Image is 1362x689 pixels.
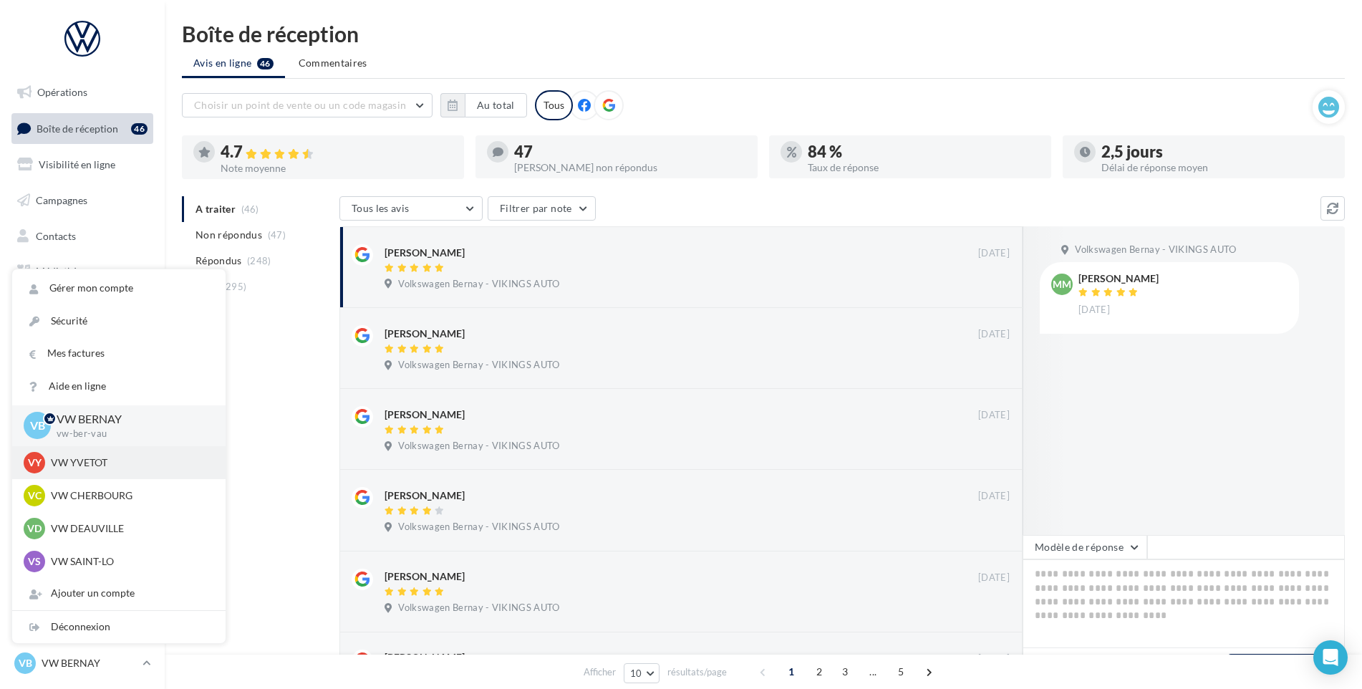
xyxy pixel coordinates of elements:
span: Visibilité en ligne [39,158,115,170]
a: PLV et print personnalisable [9,328,156,370]
span: Afficher [584,665,616,679]
span: VS [28,554,41,569]
p: vw-ber-vau [57,428,203,440]
span: VC [28,488,42,503]
div: 4.7 [221,144,453,160]
div: [PERSON_NAME] [385,246,465,260]
button: 10 [624,663,660,683]
button: Au total [465,93,527,117]
span: Volkswagen Bernay - VIKINGS AUTO [398,278,559,291]
span: Choisir un point de vente ou un code magasin [194,99,406,111]
div: [PERSON_NAME] [385,327,465,341]
a: Calendrier [9,292,156,322]
a: Opérations [9,77,156,107]
span: [DATE] [978,572,1010,584]
span: 3 [834,660,856,683]
p: VW SAINT-LO [51,554,208,569]
span: Opérations [37,86,87,98]
span: 10 [630,668,642,679]
a: Campagnes [9,185,156,216]
a: Boîte de réception46 [9,113,156,144]
span: [DATE] [978,409,1010,422]
span: 2 [808,660,831,683]
button: Tous les avis [339,196,483,221]
p: VW DEAUVILLE [51,521,208,536]
p: VW BERNAY [57,411,203,428]
span: (47) [268,229,286,241]
span: Volkswagen Bernay - VIKINGS AUTO [398,602,559,615]
span: Campagnes [36,194,87,206]
div: Boîte de réception [182,23,1345,44]
div: Déconnexion [12,611,226,643]
p: VW CHERBOURG [51,488,208,503]
a: Aide en ligne [12,370,226,403]
span: Commentaires [299,56,367,70]
span: VY [28,456,42,470]
span: Médiathèque [36,265,95,277]
span: Non répondus [195,228,262,242]
div: [PERSON_NAME] [385,569,465,584]
span: Tous les avis [352,202,410,214]
a: Gérer mon compte [12,272,226,304]
span: Contacts [36,229,76,241]
div: Délai de réponse moyen [1101,163,1333,173]
a: Visibilité en ligne [9,150,156,180]
a: Campagnes DataOnDemand [9,375,156,418]
span: VB [30,418,45,434]
div: Open Intercom Messenger [1313,640,1348,675]
p: VW YVETOT [51,456,208,470]
div: [PERSON_NAME] non répondus [514,163,746,173]
span: Volkswagen Bernay - VIKINGS AUTO [398,521,559,534]
span: ... [861,660,884,683]
button: Filtrer par note [488,196,596,221]
div: Ajouter un compte [12,577,226,609]
span: [DATE] [978,247,1010,260]
div: [PERSON_NAME] [385,650,465,665]
div: 84 % [808,144,1040,160]
span: VB [19,656,32,670]
span: 5 [889,660,912,683]
a: Mes factures [12,337,226,370]
button: Au total [440,93,527,117]
button: Choisir un point de vente ou un code magasin [182,93,433,117]
span: VD [27,521,42,536]
a: Médiathèque [9,256,156,286]
span: [DATE] [978,652,1010,665]
span: [DATE] [978,490,1010,503]
span: MM [1053,277,1071,291]
span: Boîte de réception [37,122,118,134]
span: (295) [223,281,247,292]
span: 1 [780,660,803,683]
span: Volkswagen Bernay - VIKINGS AUTO [398,440,559,453]
span: (248) [247,255,271,266]
span: résultats/page [667,665,727,679]
button: Modèle de réponse [1023,535,1147,559]
div: 2,5 jours [1101,144,1333,160]
div: 46 [131,123,148,135]
div: [PERSON_NAME] [385,488,465,503]
div: Tous [535,90,573,120]
div: Note moyenne [221,163,453,173]
a: Sécurité [12,305,226,337]
span: Volkswagen Bernay - VIKINGS AUTO [398,359,559,372]
a: VB VW BERNAY [11,650,153,677]
span: Répondus [195,254,242,268]
span: [DATE] [1078,304,1110,317]
a: Contacts [9,221,156,251]
div: Taux de réponse [808,163,1040,173]
span: [DATE] [978,328,1010,341]
p: VW BERNAY [42,656,137,670]
span: Volkswagen Bernay - VIKINGS AUTO [1075,244,1236,256]
div: 47 [514,144,746,160]
div: [PERSON_NAME] [1078,274,1159,284]
div: [PERSON_NAME] [385,408,465,422]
